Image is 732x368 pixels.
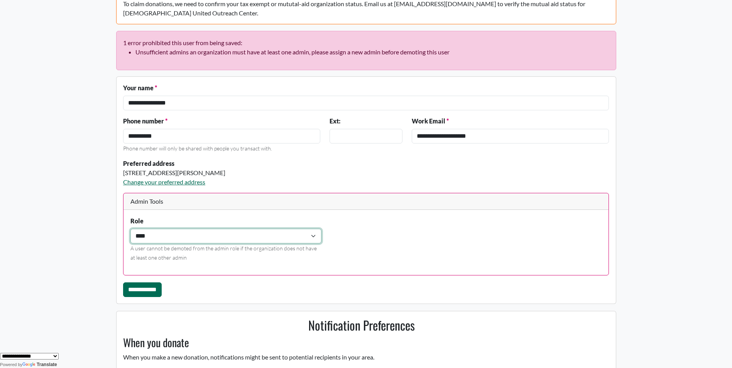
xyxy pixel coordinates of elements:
[118,336,604,349] h3: When you donate
[123,168,402,177] div: [STREET_ADDRESS][PERSON_NAME]
[123,178,205,186] a: Change your preferred address
[116,31,616,70] div: 1 error prohibited this user from being saved:
[135,47,609,57] li: Unsufficient admins an organization must have at least one admin, please assign a new admin befor...
[130,216,144,226] label: Role
[123,83,157,93] label: Your name
[118,318,604,333] h2: Notification Preferences
[123,145,272,152] small: Phone number will only be shared with people you transact with.
[412,116,449,126] label: Work Email
[123,160,174,167] strong: Preferred address
[123,193,609,210] div: Admin Tools
[130,245,317,261] small: A user cannot be demoted from the admin role if the organization does not have at least one other...
[330,116,340,126] label: Ext:
[123,116,167,126] label: Phone number
[22,362,57,367] a: Translate
[22,362,37,368] img: Google Translate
